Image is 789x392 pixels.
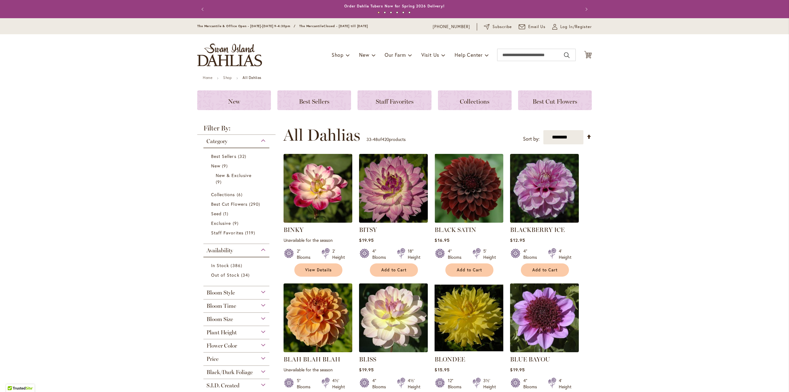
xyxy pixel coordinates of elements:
[284,348,352,353] a: Blah Blah Blah
[284,154,352,223] img: BINKY
[484,24,512,30] a: Subscribe
[435,348,503,353] a: Blondee
[435,218,503,224] a: BLACK SATIN
[211,220,263,226] a: Exclusive
[305,267,332,273] span: View Details
[359,356,376,363] a: BLISS
[222,163,229,169] span: 9
[206,316,233,323] span: Bloom Size
[211,230,243,236] span: Staff Favorites
[211,210,263,217] a: Seed
[384,11,386,14] button: 2 of 6
[197,90,271,110] a: New
[216,172,251,178] span: New & Exclusive
[402,11,404,14] button: 5 of 6
[435,226,476,233] a: BLACK SATIN
[510,283,579,352] img: BLUE BAYOU
[359,52,369,58] span: New
[228,98,240,105] span: New
[211,220,231,226] span: Exclusive
[382,136,389,142] span: 420
[359,348,428,353] a: BLISS
[332,248,345,260] div: 2' Height
[510,218,579,224] a: BLACKBERRY ICE
[284,283,352,352] img: Blah Blah Blah
[211,201,247,207] span: Best Cut Flowers
[211,211,222,217] span: Seed
[206,289,235,296] span: Bloom Style
[559,378,571,390] div: 4' Height
[435,356,465,363] a: BLONDEE
[370,263,418,277] button: Add to Cart
[359,218,428,224] a: BITSY
[445,263,493,277] button: Add to Cart
[493,24,512,30] span: Subscribe
[211,163,220,169] span: New
[206,138,227,145] span: Category
[332,378,345,390] div: 4½' Height
[344,4,445,8] a: Order Dahlia Tubers Now for Spring 2026 Delivery!
[396,11,398,14] button: 4 of 6
[510,348,579,353] a: BLUE BAYOU
[284,356,340,363] a: BLAH BLAH BLAH
[435,367,449,373] span: $15.95
[435,283,503,352] img: Blondee
[197,24,324,28] span: The Mercantile & Office Open - [DATE]-[DATE] 9-4:30pm / The Mercantile
[359,226,377,233] a: BITSY
[385,52,406,58] span: Our Farm
[483,378,496,390] div: 3½' Height
[197,43,262,66] a: store logo
[206,369,253,376] span: Black/Dark Foliage
[372,248,390,260] div: 4" Blooms
[359,237,374,243] span: $19.95
[249,201,262,207] span: 290
[237,191,244,198] span: 6
[510,154,579,223] img: BLACKBERRY ICE
[284,367,352,373] p: Unavailable for the season
[408,11,411,14] button: 6 of 6
[457,267,482,273] span: Add to Cart
[206,303,236,309] span: Bloom Time
[579,3,592,15] button: Next
[231,262,243,269] span: 386
[324,24,368,28] span: Closed - [DATE] till [DATE]
[559,248,571,260] div: 4' Height
[211,191,263,198] a: Collections
[211,192,235,197] span: Collections
[373,136,378,142] span: 48
[359,283,428,352] img: BLISS
[203,75,212,80] a: Home
[408,248,420,260] div: 18" Height
[448,248,465,260] div: 4" Blooms
[206,356,219,362] span: Price
[376,98,414,105] span: Staff Favorites
[510,367,525,373] span: $19.95
[197,125,276,135] strong: Filter By:
[233,220,240,226] span: 9
[211,272,263,278] a: Out of Stock 34
[358,90,431,110] a: Staff Favorites
[299,98,329,105] span: Best Sellers
[533,98,577,105] span: Best Cut Flowers
[238,153,248,159] span: 32
[448,378,465,390] div: 12" Blooms
[519,24,546,30] a: Email Us
[366,136,371,142] span: 33
[284,237,352,243] p: Unavailable for the season
[532,267,558,273] span: Add to Cart
[284,226,304,233] a: BINKY
[390,11,392,14] button: 3 of 6
[455,52,483,58] span: Help Center
[552,24,592,30] a: Log In/Register
[211,262,263,269] a: In Stock 386
[510,237,525,243] span: $12.95
[438,90,512,110] a: Collections
[294,263,342,277] a: View Details
[223,75,232,80] a: Shop
[378,11,380,14] button: 1 of 6
[211,262,229,268] span: In Stock
[523,248,541,260] div: 4" Blooms
[435,237,449,243] span: $16.95
[206,329,237,336] span: Plant Height
[381,267,407,273] span: Add to Cart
